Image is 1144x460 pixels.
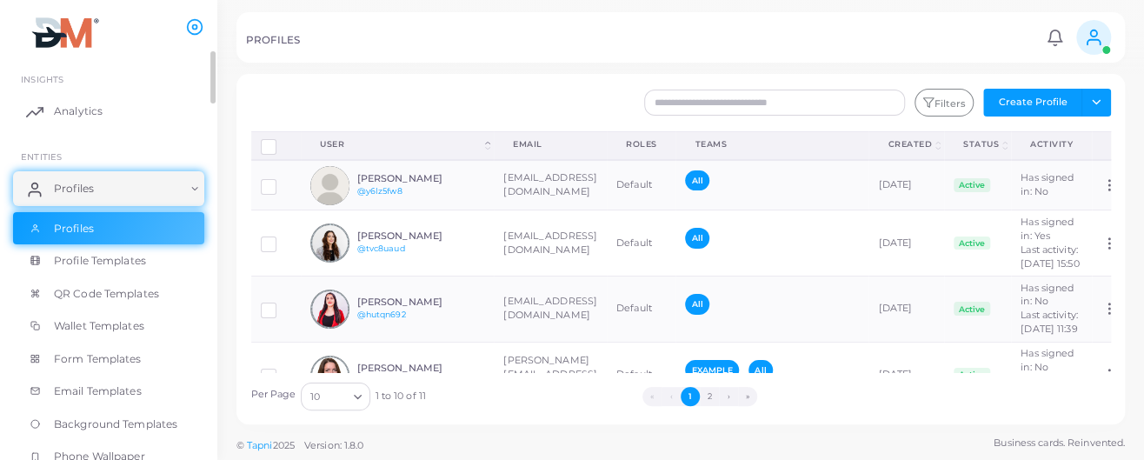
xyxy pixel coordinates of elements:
a: Profile Templates [13,244,204,277]
div: Email [513,138,588,150]
span: Profile Templates [54,253,146,269]
span: Form Templates [54,351,142,367]
td: [DATE] [868,342,944,408]
td: Default [607,342,676,408]
td: Default [607,277,676,343]
span: QR Code Templates [54,286,159,302]
a: @tvc8uaud [357,243,405,253]
a: @y6lz5fw8 [357,186,402,196]
span: ENTITIES [21,151,62,162]
span: 10 [310,388,320,406]
a: Form Templates [13,343,204,376]
span: Has signed in: No [1021,282,1074,308]
button: Go to next page [719,387,738,406]
td: Default [607,210,676,277]
div: Teams [695,138,849,150]
a: QR Code Templates [13,277,204,310]
span: Background Templates [54,417,177,432]
img: avatar [310,166,349,205]
span: Has signed in: Yes [1021,216,1074,242]
span: Active [954,237,990,250]
span: Wallet Templates [54,318,144,334]
div: Status [963,138,999,150]
td: [DATE] [868,277,944,343]
h5: PROFILES [246,34,300,46]
span: Active [954,368,990,382]
a: Tapni [247,439,273,451]
span: Version: 1.8.0 [304,439,364,451]
a: Background Templates [13,408,204,441]
span: Last activity: [DATE] 15:50 [1021,243,1079,270]
button: Go to page 1 [681,387,700,406]
span: EXAMPLE [685,360,739,380]
div: User [320,138,482,150]
span: Last activity: [DATE] 11:39 [1021,309,1078,335]
div: Created [888,138,932,150]
span: All [685,170,708,190]
h6: [PERSON_NAME] [357,230,485,242]
span: Profiles [54,181,94,197]
span: 2025 [272,438,294,453]
div: Roles [626,138,657,150]
button: Filters [915,89,974,117]
img: avatar [310,356,349,395]
a: Analytics [13,94,204,129]
span: All [685,228,708,248]
td: [EMAIL_ADDRESS][DOMAIN_NAME] [494,277,607,343]
td: [PERSON_NAME][EMAIL_ADDRESS][DOMAIN_NAME] [494,342,607,408]
span: All [748,360,772,380]
span: Has signed in: No [1021,347,1074,373]
span: Email Templates [54,383,142,399]
div: activity [1030,138,1073,150]
a: @hutqn692 [357,310,406,319]
a: Wallet Templates [13,310,204,343]
span: Business cards. Reinvented. [994,436,1125,450]
td: [EMAIL_ADDRESS][DOMAIN_NAME] [494,210,607,277]
img: avatar [310,223,349,263]
input: Search for option [322,387,347,406]
th: Row-selection [251,131,302,160]
td: Default [607,160,676,210]
span: © [236,438,363,453]
a: Profiles [13,212,204,245]
a: Email Templates [13,375,204,408]
span: Active [954,178,990,192]
span: Active [954,302,990,316]
label: Per Page [251,388,296,402]
img: logo [16,17,112,49]
ul: Pagination [426,387,974,406]
h6: [PERSON_NAME] [357,173,485,184]
td: [DATE] [868,160,944,210]
button: Create Profile [983,89,1082,117]
span: Profiles [54,221,94,237]
td: [DATE] [868,210,944,277]
span: All [685,294,708,314]
span: Has signed in: No [1021,171,1074,197]
button: Go to last page [738,387,757,406]
h6: [PERSON_NAME] [357,297,485,308]
span: INSIGHTS [21,74,63,84]
img: avatar [310,290,349,329]
span: 1 to 10 of 11 [375,390,425,403]
button: Go to page 2 [700,387,719,406]
th: Action [1092,131,1130,160]
h6: [PERSON_NAME] [357,363,485,374]
div: Search for option [301,383,370,410]
td: [EMAIL_ADDRESS][DOMAIN_NAME] [494,160,607,210]
span: Analytics [54,103,103,119]
a: Profiles [13,171,204,206]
